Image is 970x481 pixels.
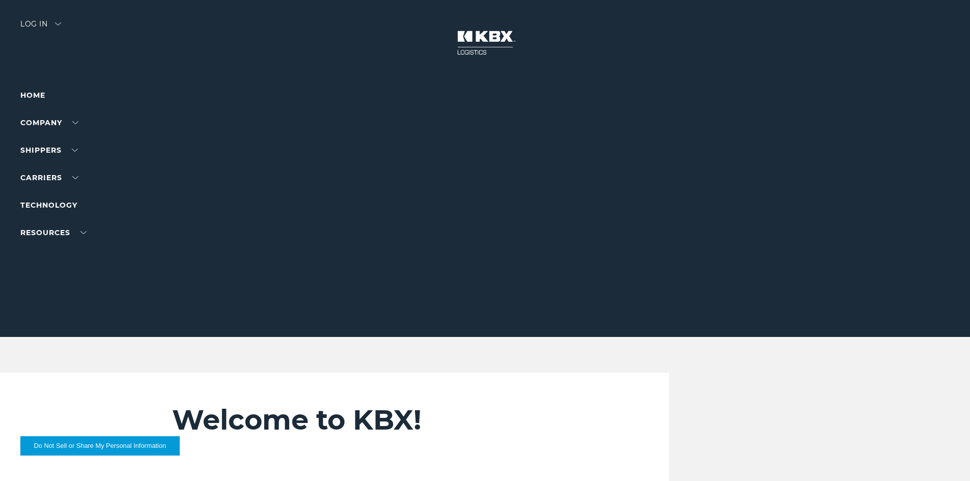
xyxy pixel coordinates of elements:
[20,201,77,210] a: Technology
[447,20,523,65] img: kbx logo
[20,146,78,155] a: SHIPPERS
[172,403,608,437] h2: Welcome to KBX!
[20,118,78,127] a: Company
[20,228,87,237] a: RESOURCES
[20,20,61,35] div: Log in
[20,436,180,456] button: Do Not Sell or Share My Personal Information
[20,91,45,100] a: Home
[20,173,78,182] a: Carriers
[55,22,61,25] img: arrow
